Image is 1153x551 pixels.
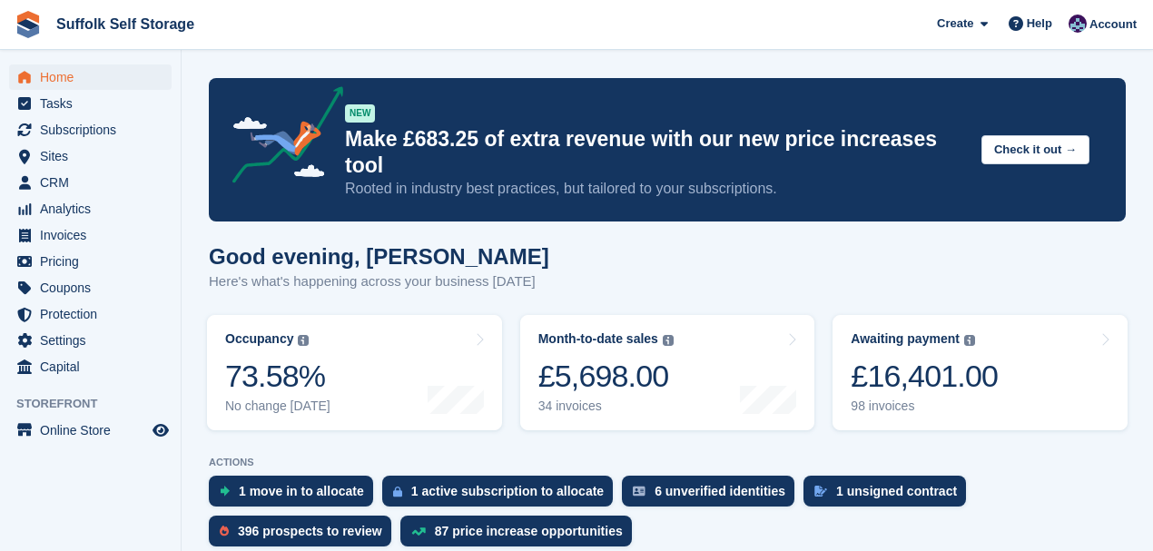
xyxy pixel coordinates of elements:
[345,179,967,199] p: Rooted in industry best practices, but tailored to your subscriptions.
[298,335,309,346] img: icon-info-grey-7440780725fd019a000dd9b08b2336e03edf1995a4989e88bcd33f0948082b44.svg
[209,457,1126,468] p: ACTIONS
[9,354,172,379] a: menu
[9,328,172,353] a: menu
[40,64,149,90] span: Home
[40,275,149,300] span: Coupons
[225,398,330,414] div: No change [DATE]
[538,398,674,414] div: 34 invoices
[40,117,149,143] span: Subscriptions
[40,249,149,274] span: Pricing
[40,418,149,443] span: Online Store
[40,91,149,116] span: Tasks
[40,170,149,195] span: CRM
[239,484,364,498] div: 1 move in to allocate
[16,395,181,413] span: Storefront
[538,358,674,395] div: £5,698.00
[220,526,229,536] img: prospect-51fa495bee0391a8d652442698ab0144808aea92771e9ea1ae160a38d050c398.svg
[40,354,149,379] span: Capital
[1069,15,1087,33] img: William Notcutt
[9,143,172,169] a: menu
[225,331,293,347] div: Occupancy
[9,170,172,195] a: menu
[9,301,172,327] a: menu
[207,315,502,430] a: Occupancy 73.58% No change [DATE]
[633,486,645,497] img: verify_identity-adf6edd0f0f0b5bbfe63781bf79b02c33cf7c696d77639b501bdc392416b5a36.svg
[964,335,975,346] img: icon-info-grey-7440780725fd019a000dd9b08b2336e03edf1995a4989e88bcd33f0948082b44.svg
[1089,15,1137,34] span: Account
[9,275,172,300] a: menu
[851,331,960,347] div: Awaiting payment
[345,126,967,179] p: Make £683.25 of extra revenue with our new price increases tool
[393,486,402,497] img: active_subscription_to_allocate_icon-d502201f5373d7db506a760aba3b589e785aa758c864c3986d89f69b8ff3...
[209,244,549,269] h1: Good evening, [PERSON_NAME]
[15,11,42,38] img: stora-icon-8386f47178a22dfd0bd8f6a31ec36ba5ce8667c1dd55bd0f319d3a0aa187defe.svg
[937,15,973,33] span: Create
[411,527,426,536] img: price_increase_opportunities-93ffe204e8149a01c8c9dc8f82e8f89637d9d84a8eef4429ea346261dce0b2c0.svg
[851,358,998,395] div: £16,401.00
[150,419,172,441] a: Preview store
[209,476,382,516] a: 1 move in to allocate
[40,301,149,327] span: Protection
[345,104,375,123] div: NEW
[663,335,674,346] img: icon-info-grey-7440780725fd019a000dd9b08b2336e03edf1995a4989e88bcd33f0948082b44.svg
[217,86,344,190] img: price-adjustments-announcement-icon-8257ccfd72463d97f412b2fc003d46551f7dbcb40ab6d574587a9cd5c0d94...
[981,135,1089,165] button: Check it out →
[814,486,827,497] img: contract_signature_icon-13c848040528278c33f63329250d36e43548de30e8caae1d1a13099fd9432cc5.svg
[209,271,549,292] p: Here's what's happening across your business [DATE]
[836,484,957,498] div: 1 unsigned contract
[803,476,975,516] a: 1 unsigned contract
[238,524,382,538] div: 396 prospects to review
[9,196,172,221] a: menu
[40,328,149,353] span: Settings
[9,91,172,116] a: menu
[49,9,202,39] a: Suffolk Self Storage
[220,486,230,497] img: move_ins_to_allocate_icon-fdf77a2bb77ea45bf5b3d319d69a93e2d87916cf1d5bf7949dd705db3b84f3ca.svg
[655,484,785,498] div: 6 unverified identities
[40,222,149,248] span: Invoices
[833,315,1128,430] a: Awaiting payment £16,401.00 98 invoices
[40,143,149,169] span: Sites
[1027,15,1052,33] span: Help
[538,331,658,347] div: Month-to-date sales
[382,476,622,516] a: 1 active subscription to allocate
[622,476,803,516] a: 6 unverified identities
[9,249,172,274] a: menu
[851,398,998,414] div: 98 invoices
[9,222,172,248] a: menu
[9,117,172,143] a: menu
[9,64,172,90] a: menu
[520,315,815,430] a: Month-to-date sales £5,698.00 34 invoices
[435,524,623,538] div: 87 price increase opportunities
[225,358,330,395] div: 73.58%
[411,484,604,498] div: 1 active subscription to allocate
[9,418,172,443] a: menu
[40,196,149,221] span: Analytics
